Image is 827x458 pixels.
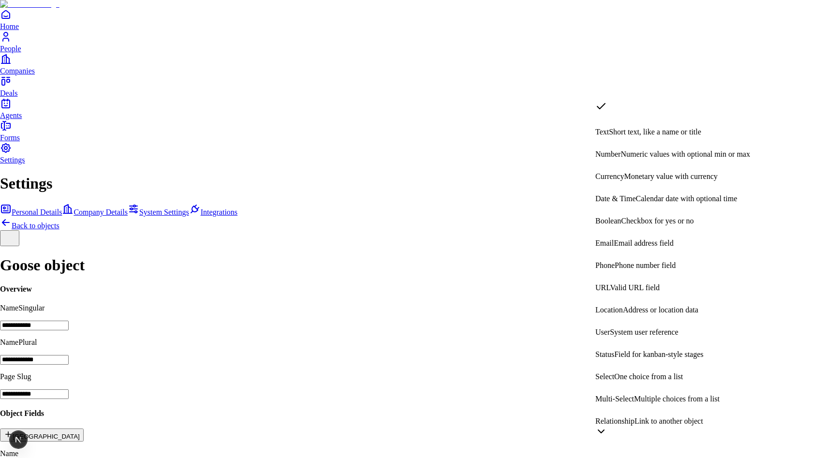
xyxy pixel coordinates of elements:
[614,372,683,381] span: One choice from a list
[595,194,636,203] span: Date & Time
[635,417,703,425] span: Link to another object
[595,239,614,247] span: Email
[595,395,634,403] span: Multi-Select
[615,261,676,269] span: Phone number field
[610,328,678,336] span: System user reference
[621,217,694,225] span: Checkbox for yes or no
[595,283,610,292] span: URL
[624,172,718,180] span: Monetary value with currency
[595,306,623,314] span: Location
[620,150,750,158] span: Numeric values with optional min or max
[595,261,615,269] span: Phone
[595,128,609,136] span: Text
[595,417,635,425] span: Relationship
[634,395,720,403] span: Multiple choices from a list
[595,350,614,358] span: Status
[609,128,701,136] span: Short text, like a name or title
[636,194,738,203] span: Calendar date with optional time
[595,172,624,180] span: Currency
[623,306,698,314] span: Address or location data
[595,217,621,225] span: Boolean
[610,283,660,292] span: Valid URL field
[614,350,703,358] span: Field for kanban-style stages
[614,239,674,247] span: Email address field
[595,150,620,158] span: Number
[595,328,610,336] span: User
[595,372,614,381] span: Select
